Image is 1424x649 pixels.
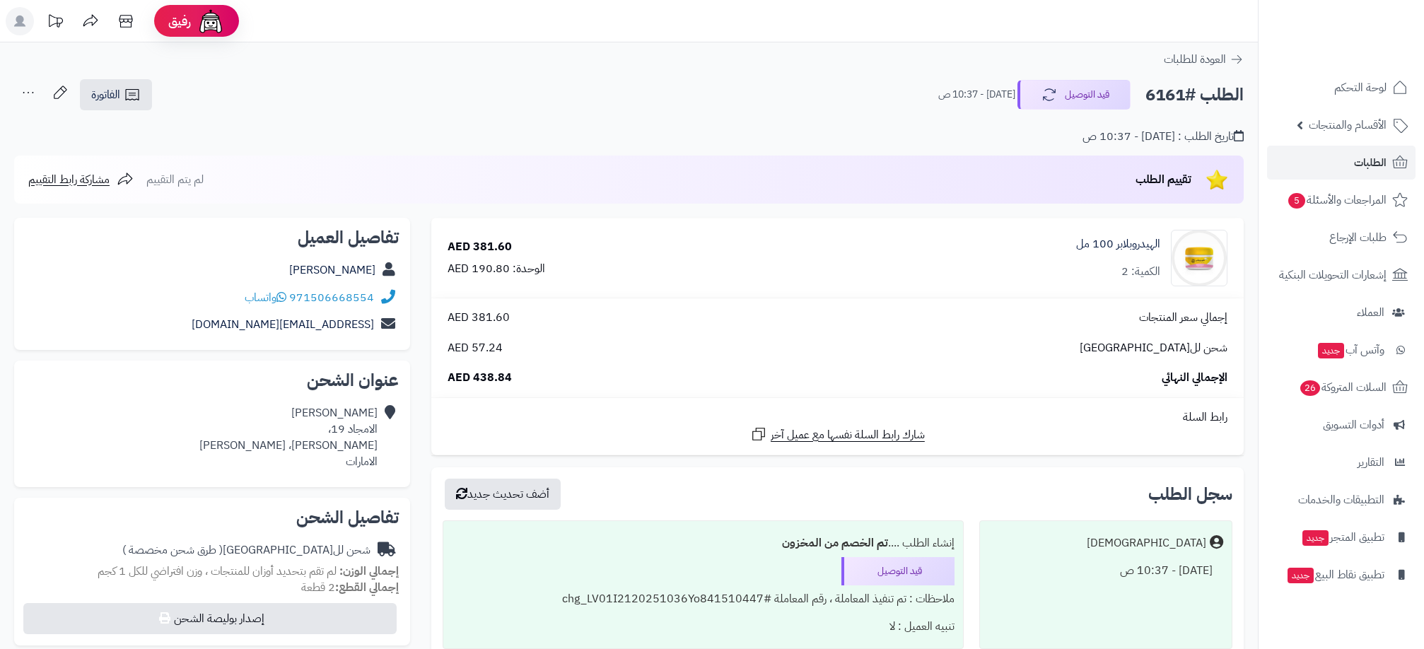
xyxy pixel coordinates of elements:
a: تطبيق نقاط البيعجديد [1267,558,1416,592]
a: الطلبات [1267,146,1416,180]
span: العودة للطلبات [1164,51,1226,68]
button: قيد التوصيل [1017,80,1131,110]
button: أضف تحديث جديد [445,479,561,510]
div: الوحدة: 190.80 AED [448,261,545,277]
a: 971506668554 [289,289,374,306]
a: التقارير [1267,445,1416,479]
strong: إجمالي القطع: [335,579,399,596]
span: طلبات الإرجاع [1329,228,1387,247]
span: 26 [1300,380,1321,396]
span: شارك رابط السلة نفسها مع عميل آخر [771,427,925,443]
div: [DEMOGRAPHIC_DATA] [1087,535,1206,551]
span: 438.84 AED [448,370,512,386]
span: تقييم الطلب [1136,171,1191,188]
a: واتساب [245,289,286,306]
button: إصدار بوليصة الشحن [23,603,397,634]
span: إشعارات التحويلات البنكية [1279,265,1387,285]
img: logo-2.png [1328,33,1411,63]
a: مشاركة رابط التقييم [28,171,134,188]
span: الطلبات [1354,153,1387,173]
div: [PERSON_NAME] الامجاد 19، [PERSON_NAME]، [PERSON_NAME] الامارات [199,405,378,469]
a: شارك رابط السلة نفسها مع عميل آخر [750,426,925,443]
span: المراجعات والأسئلة [1287,190,1387,210]
h2: عنوان الشحن [25,372,399,389]
span: العملاء [1357,303,1384,322]
div: شحن لل[GEOGRAPHIC_DATA] [122,542,370,559]
b: تم الخصم من المخزون [782,534,888,551]
span: 381.60 AED [448,310,510,326]
a: [PERSON_NAME] [289,262,375,279]
span: لم تقم بتحديد أوزان للمنتجات ، وزن افتراضي للكل 1 كجم [98,563,337,580]
strong: إجمالي الوزن: [339,563,399,580]
div: قيد التوصيل [841,557,955,585]
h2: الطلب #6161 [1145,81,1244,110]
span: رفيق [168,13,191,30]
img: ai-face.png [197,7,225,35]
span: تطبيق المتجر [1301,527,1384,547]
a: الهيدروبلابر 100 مل [1076,236,1160,252]
a: المراجعات والأسئلة5 [1267,183,1416,217]
span: مشاركة رابط التقييم [28,171,110,188]
span: أدوات التسويق [1323,415,1384,435]
span: التطبيقات والخدمات [1298,490,1384,510]
a: [EMAIL_ADDRESS][DOMAIN_NAME] [192,316,374,333]
div: 381.60 AED [448,239,512,255]
span: السلات المتروكة [1299,378,1387,397]
div: تاريخ الطلب : [DATE] - 10:37 ص [1082,129,1244,145]
img: 1739576658-cm5o7h3k200cz01n3d88igawy_HYDROBALAPER_w-90x90.jpg [1172,230,1227,286]
div: رابط السلة [437,409,1238,426]
a: العودة للطلبات [1164,51,1244,68]
span: ( طرق شحن مخصصة ) [122,542,223,559]
a: العملاء [1267,296,1416,329]
a: التطبيقات والخدمات [1267,483,1416,517]
div: الكمية: 2 [1121,264,1160,280]
span: الفاتورة [91,86,120,103]
a: تحديثات المنصة [37,7,73,39]
span: جديد [1302,530,1329,546]
div: تنبيه العميل : لا [452,613,955,641]
span: 5 [1288,193,1305,209]
small: [DATE] - 10:37 ص [938,88,1015,102]
a: إشعارات التحويلات البنكية [1267,258,1416,292]
span: الإجمالي النهائي [1162,370,1227,386]
h2: تفاصيل العميل [25,229,399,246]
a: لوحة التحكم [1267,71,1416,105]
span: جديد [1288,568,1314,583]
h3: سجل الطلب [1148,486,1232,503]
span: إجمالي سعر المنتجات [1139,310,1227,326]
span: جديد [1318,343,1344,358]
span: شحن لل[GEOGRAPHIC_DATA] [1080,340,1227,356]
span: التقارير [1358,452,1384,472]
a: الفاتورة [80,79,152,110]
span: لم يتم التقييم [146,171,204,188]
a: وآتس آبجديد [1267,333,1416,367]
span: تطبيق نقاط البيع [1286,565,1384,585]
a: طلبات الإرجاع [1267,221,1416,255]
a: أدوات التسويق [1267,408,1416,442]
h2: تفاصيل الشحن [25,509,399,526]
div: إنشاء الطلب .... [452,530,955,557]
a: السلات المتروكة26 [1267,370,1416,404]
span: الأقسام والمنتجات [1309,115,1387,135]
span: لوحة التحكم [1334,78,1387,98]
span: وآتس آب [1317,340,1384,360]
div: ملاحظات : تم تنفيذ المعاملة ، رقم المعاملة #chg_LV01I2120251036Yo841510447 [452,585,955,613]
small: 2 قطعة [301,579,399,596]
a: تطبيق المتجرجديد [1267,520,1416,554]
div: [DATE] - 10:37 ص [988,557,1223,585]
span: 57.24 AED [448,340,503,356]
